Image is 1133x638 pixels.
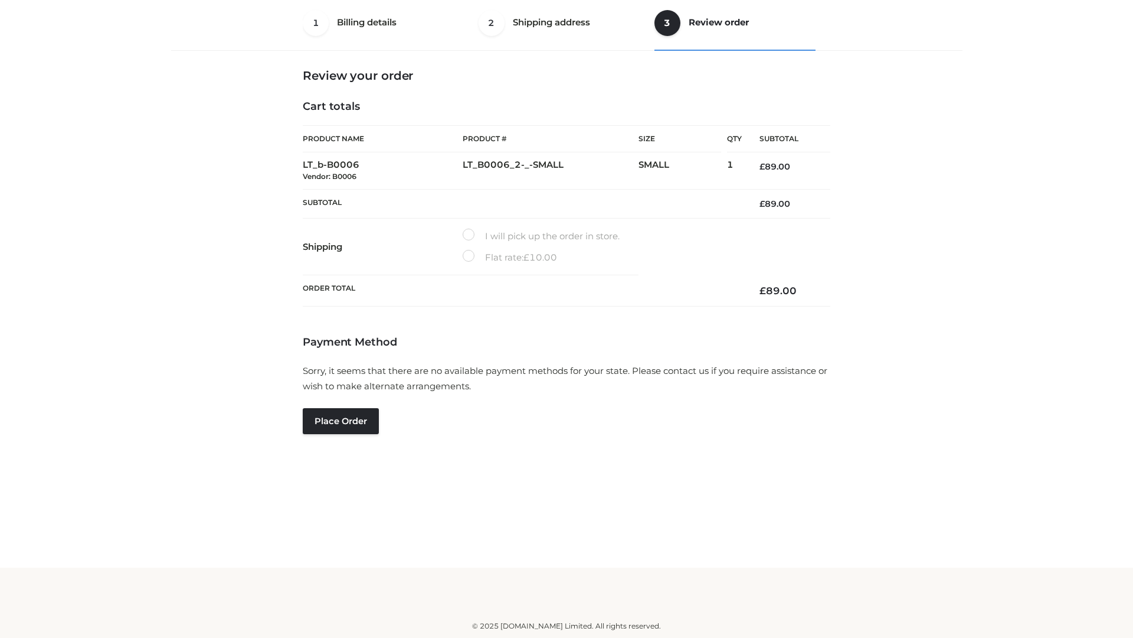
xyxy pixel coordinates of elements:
span: £ [759,198,765,209]
button: Place order [303,408,379,434]
th: Size [638,126,721,152]
div: © 2025 [DOMAIN_NAME] Limited. All rights reserved. [175,620,958,632]
span: £ [523,252,529,263]
span: £ [759,161,765,172]
bdi: 89.00 [759,198,790,209]
th: Qty [727,125,742,152]
th: Product Name [303,125,463,152]
td: SMALL [638,152,727,190]
th: Order Total [303,275,742,307]
td: LT_B0006_2-_-SMALL [463,152,638,190]
th: Shipping [303,219,463,275]
label: I will pick up the order in store. [463,229,620,244]
td: LT_b-B0006 [303,152,463,190]
small: Vendor: B0006 [303,172,356,181]
bdi: 89.00 [759,161,790,172]
label: Flat rate: [463,250,557,265]
th: Subtotal [303,189,742,218]
bdi: 10.00 [523,252,557,263]
th: Product # [463,125,638,152]
th: Subtotal [742,126,830,152]
td: 1 [727,152,742,190]
span: £ [759,285,766,297]
span: Sorry, it seems that there are no available payment methods for your state. Please contact us if ... [303,365,827,392]
bdi: 89.00 [759,285,797,297]
h4: Cart totals [303,100,830,113]
h3: Review your order [303,69,830,83]
h4: Payment Method [303,336,830,349]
